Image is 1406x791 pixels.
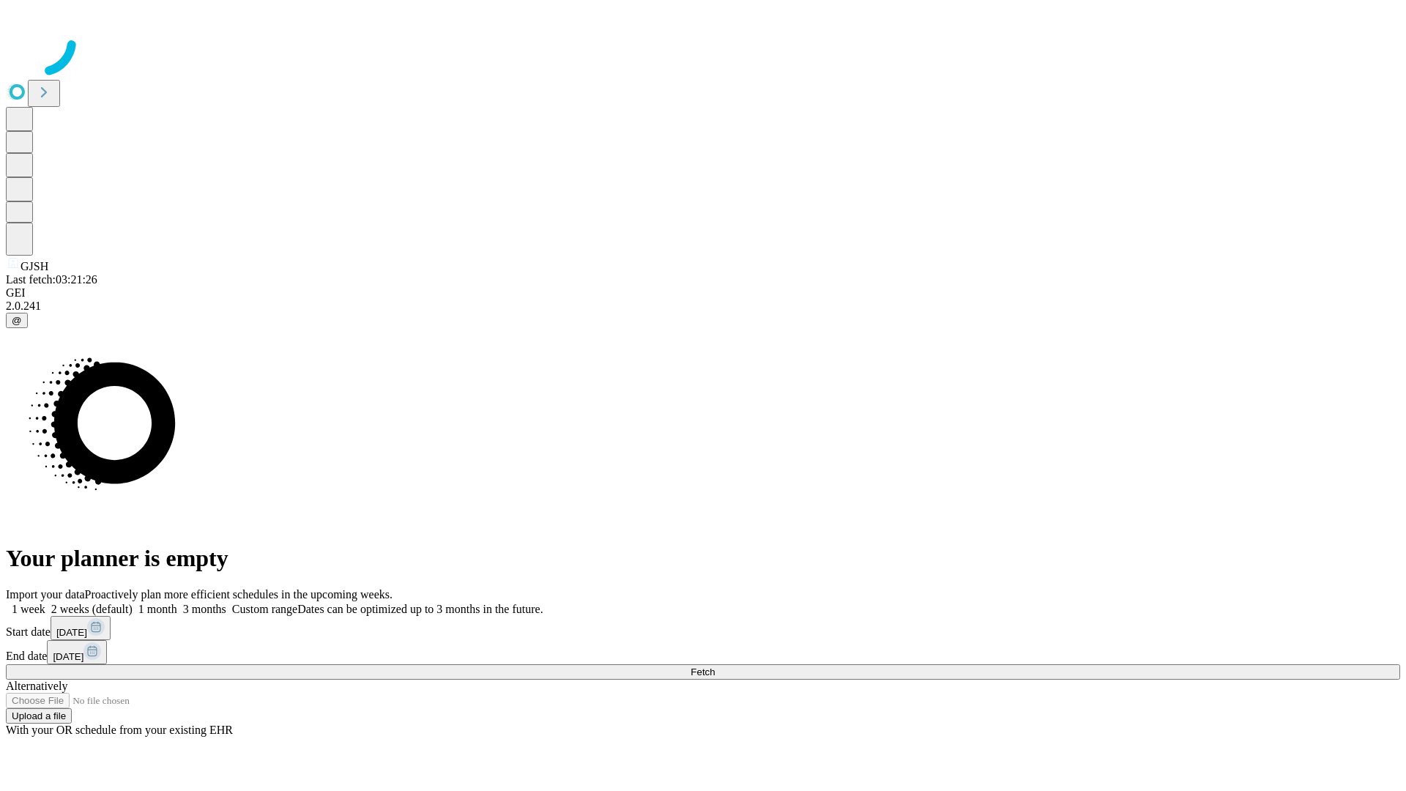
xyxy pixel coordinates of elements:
[138,603,177,615] span: 1 month
[21,260,48,272] span: GJSH
[51,603,133,615] span: 2 weeks (default)
[6,286,1400,300] div: GEI
[232,603,297,615] span: Custom range
[297,603,543,615] span: Dates can be optimized up to 3 months in the future.
[6,680,67,692] span: Alternatively
[691,666,715,677] span: Fetch
[6,273,97,286] span: Last fetch: 03:21:26
[6,588,85,601] span: Import your data
[6,616,1400,640] div: Start date
[12,603,45,615] span: 1 week
[51,616,111,640] button: [DATE]
[56,627,87,638] span: [DATE]
[6,313,28,328] button: @
[6,545,1400,572] h1: Your planner is empty
[12,315,22,326] span: @
[6,708,72,724] button: Upload a file
[183,603,226,615] span: 3 months
[6,724,233,736] span: With your OR schedule from your existing EHR
[53,651,83,662] span: [DATE]
[6,640,1400,664] div: End date
[47,640,107,664] button: [DATE]
[85,588,393,601] span: Proactively plan more efficient schedules in the upcoming weeks.
[6,300,1400,313] div: 2.0.241
[6,664,1400,680] button: Fetch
